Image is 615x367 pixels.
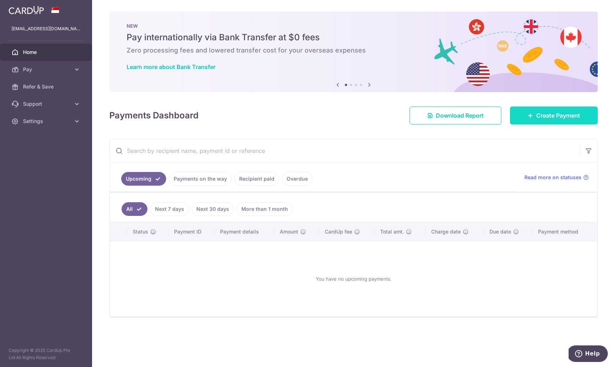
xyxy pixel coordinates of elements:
[214,222,274,241] th: Payment details
[150,202,189,216] a: Next 7 days
[127,23,580,29] p: NEW
[119,247,588,311] div: You have no upcoming payments.
[109,109,199,122] h4: Payments Dashboard
[121,172,166,186] a: Upcoming
[23,118,70,125] span: Settings
[436,111,484,120] span: Download Report
[23,100,70,108] span: Support
[431,228,461,235] span: Charge date
[510,107,598,124] a: Create Payment
[524,174,589,181] a: Read more on statuses
[280,228,298,235] span: Amount
[23,83,70,90] span: Refer & Save
[23,49,70,56] span: Home
[110,139,580,162] input: Search by recipient name, payment id or reference
[127,63,215,71] a: Learn more about Bank Transfer
[237,202,293,216] a: More than 1 month
[536,111,580,120] span: Create Payment
[524,174,582,181] span: Read more on statuses
[23,66,70,73] span: Pay
[127,32,580,43] h5: Pay internationally via Bank Transfer at $0 fees
[234,172,279,186] a: Recipient paid
[489,228,511,235] span: Due date
[168,222,214,241] th: Payment ID
[192,202,234,216] a: Next 30 days
[109,12,598,92] img: Bank transfer banner
[9,6,44,14] img: CardUp
[127,46,580,55] h6: Zero processing fees and lowered transfer cost for your overseas expenses
[380,228,404,235] span: Total amt.
[169,172,232,186] a: Payments on the way
[282,172,313,186] a: Overdue
[122,202,147,216] a: All
[410,107,501,124] a: Download Report
[133,228,148,235] span: Status
[532,222,597,241] th: Payment method
[12,25,81,32] p: [EMAIL_ADDRESS][DOMAIN_NAME]
[325,228,352,235] span: CardUp fee
[569,345,608,363] iframe: Opens a widget where you can find more information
